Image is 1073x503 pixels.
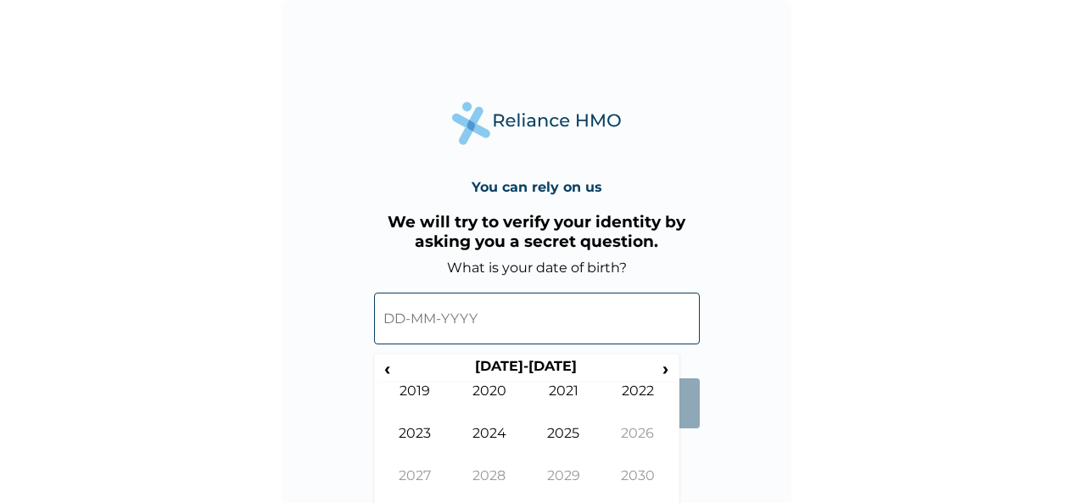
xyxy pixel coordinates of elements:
td: 2023 [378,425,453,467]
span: › [657,358,675,379]
th: [DATE]-[DATE] [396,358,657,382]
td: 2022 [601,383,675,425]
span: ‹ [378,358,396,379]
td: 2026 [601,425,675,467]
td: 2021 [527,383,601,425]
label: What is your date of birth? [447,260,627,276]
td: 2025 [527,425,601,467]
td: 2019 [378,383,453,425]
img: Reliance Health's Logo [452,102,622,145]
input: DD-MM-YYYY [374,293,700,344]
td: 2020 [452,383,527,425]
h3: We will try to verify your identity by asking you a secret question. [374,212,700,251]
h4: You can rely on us [472,179,602,195]
td: 2024 [452,425,527,467]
